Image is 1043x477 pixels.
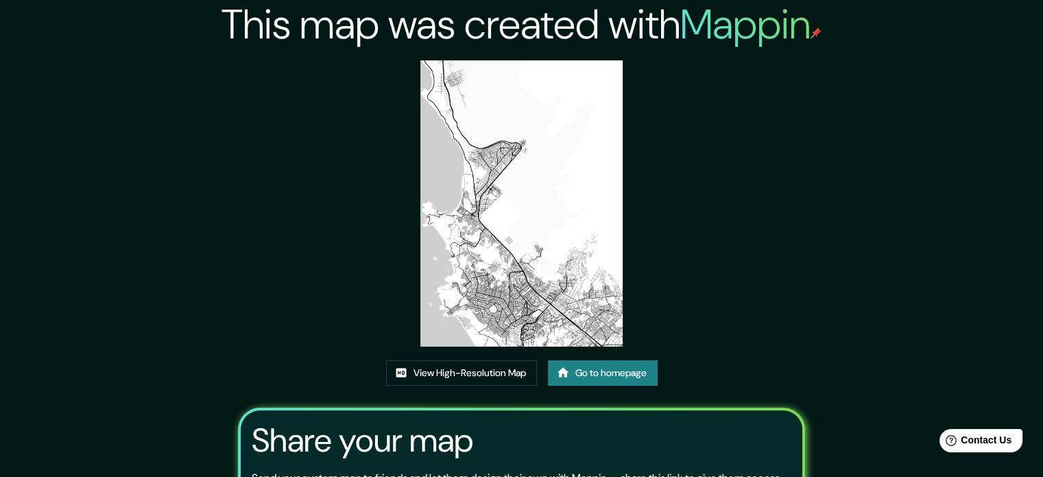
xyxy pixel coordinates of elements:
iframe: Help widget launcher [921,423,1028,462]
h3: Share your map [252,421,473,460]
img: created-map [420,60,623,347]
a: View High-Resolution Map [386,360,537,386]
a: Go to homepage [548,360,658,386]
img: mappin-pin [811,27,822,38]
